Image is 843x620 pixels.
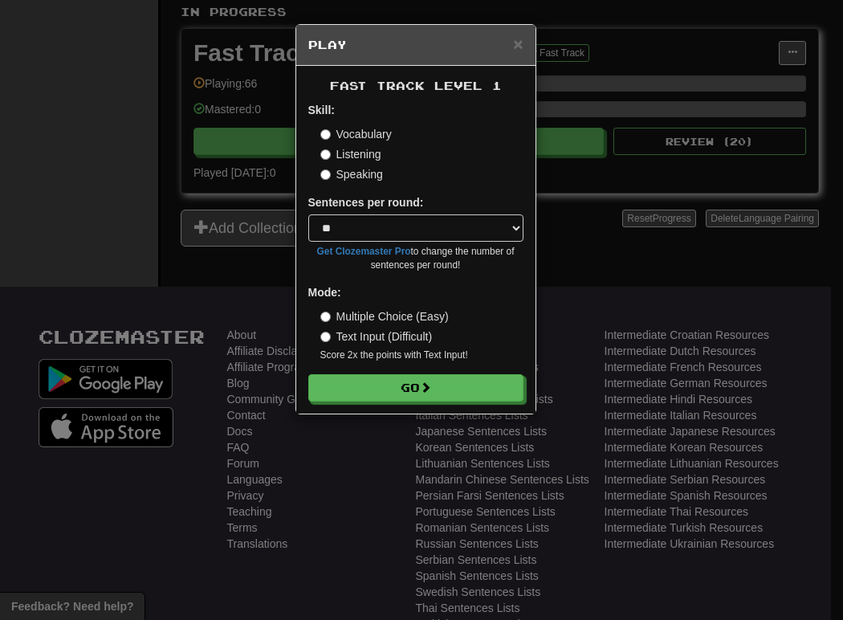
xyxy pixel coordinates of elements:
input: Vocabulary [320,129,331,140]
a: Get Clozemaster Pro [317,246,411,257]
strong: Skill: [308,104,335,116]
strong: Mode: [308,286,341,299]
label: Sentences per round: [308,194,424,210]
span: Fast Track Level 1 [330,79,502,92]
input: Multiple Choice (Easy) [320,312,331,322]
button: Close [513,35,523,52]
small: to change the number of sentences per round! [308,245,523,272]
input: Text Input (Difficult) [320,332,331,342]
label: Multiple Choice (Easy) [320,308,449,324]
small: Score 2x the points with Text Input ! [320,349,523,362]
span: × [513,35,523,53]
label: Vocabulary [320,126,392,142]
button: Go [308,374,523,402]
input: Listening [320,149,331,160]
input: Speaking [320,169,331,180]
label: Speaking [320,166,383,182]
label: Listening [320,146,381,162]
label: Text Input (Difficult) [320,328,433,345]
h5: Play [308,37,523,53]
